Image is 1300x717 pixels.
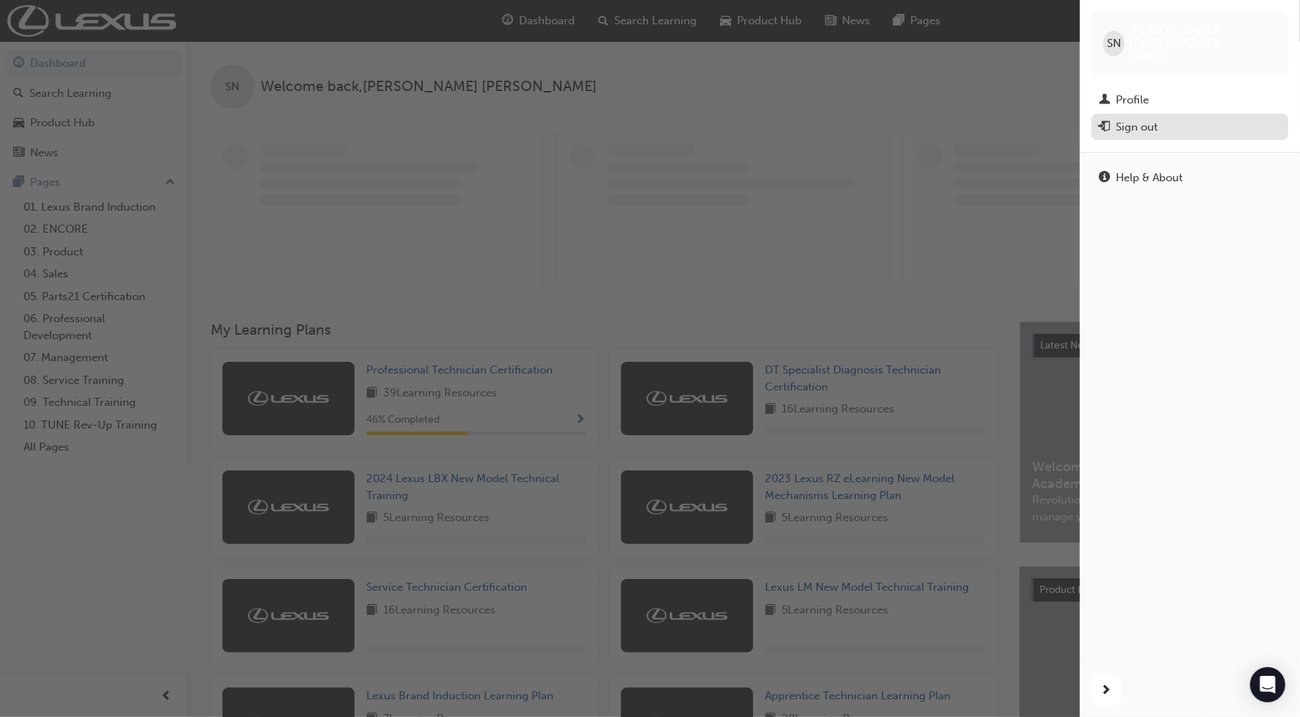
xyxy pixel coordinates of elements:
[1250,667,1285,702] div: Open Intercom Messenger
[1130,51,1163,63] span: 647814
[1099,94,1110,107] span: man-icon
[1092,87,1288,114] a: Profile
[1092,164,1288,192] a: Help & About
[1130,23,1277,50] span: [PERSON_NAME] [PERSON_NAME]
[1092,114,1288,141] button: Sign out
[1099,121,1110,134] span: exit-icon
[1099,172,1110,185] span: info-icon
[1116,119,1158,136] div: Sign out
[1101,682,1112,700] span: next-icon
[1107,35,1121,52] span: SN
[1116,170,1183,186] div: Help & About
[1116,92,1149,109] div: Profile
